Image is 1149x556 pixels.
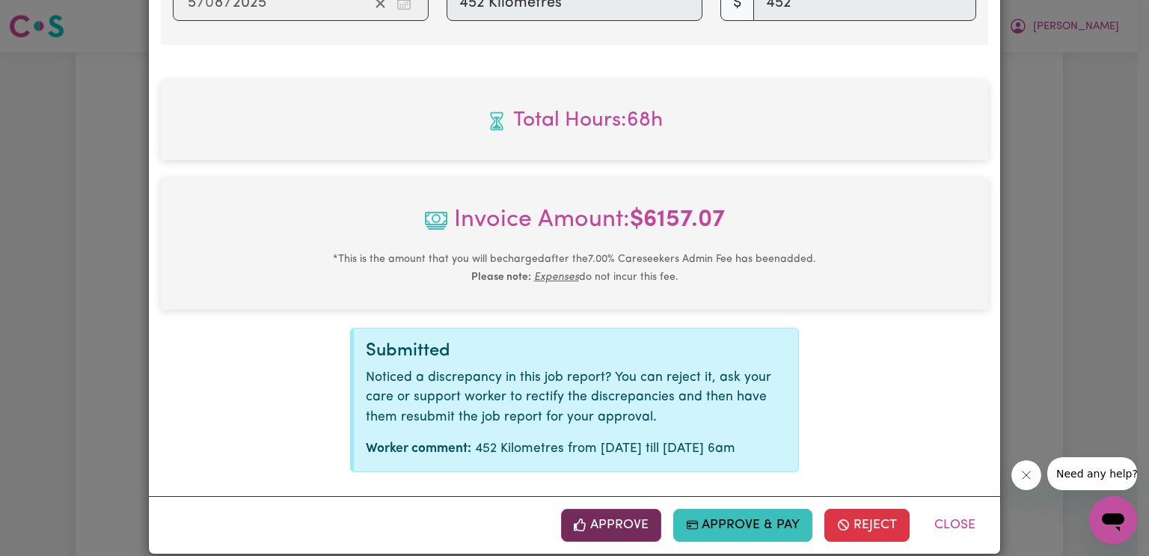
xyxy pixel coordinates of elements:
[673,509,813,542] button: Approve & Pay
[561,509,661,542] button: Approve
[9,10,91,22] span: Need any help?
[1011,460,1041,490] iframe: Close message
[471,272,531,283] b: Please note:
[366,439,786,459] p: 452 Kilometres from [DATE] till [DATE] 6am
[1047,457,1137,490] iframe: Message from company
[366,368,786,427] p: Noticed a discrepancy in this job report? You can reject it, ask your care or support worker to r...
[1089,496,1137,544] iframe: Button to launch messaging window
[534,272,579,283] u: Expenses
[630,208,725,232] b: $ 6157.07
[333,254,816,283] small: This is the amount that you will be charged after the 7.00 % Careseekers Admin Fee has been added...
[922,509,988,542] button: Close
[366,342,450,360] span: Submitted
[173,105,976,136] span: Total hours worked: 68 hours
[824,509,910,542] button: Reject
[366,442,471,455] strong: Worker comment:
[173,202,976,250] span: Invoice Amount:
